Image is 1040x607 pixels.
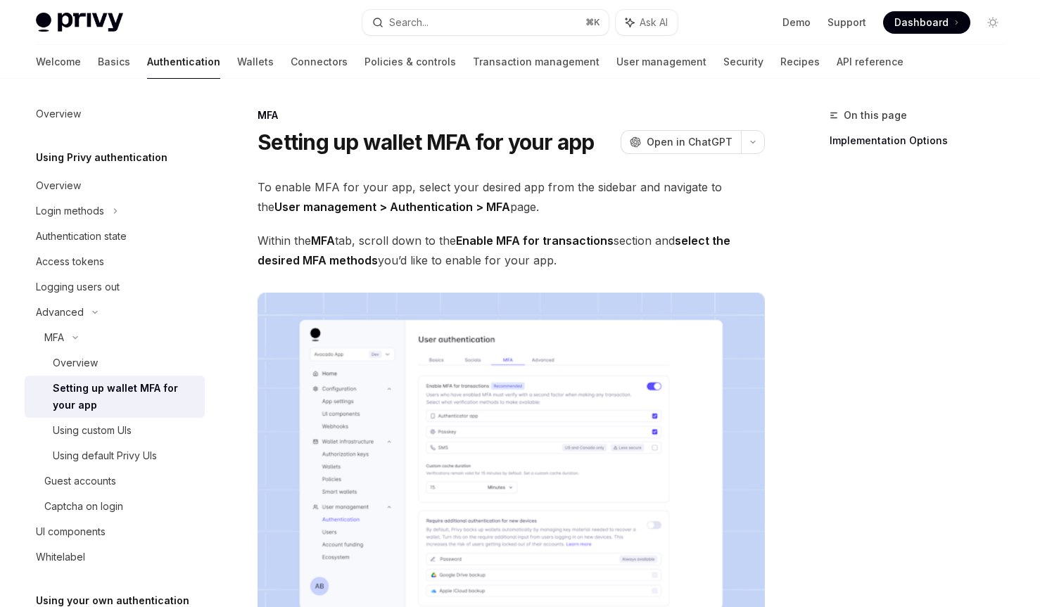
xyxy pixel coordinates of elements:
[53,422,132,439] div: Using custom UIs
[311,234,335,248] strong: MFA
[36,106,81,122] div: Overview
[274,200,510,214] strong: User management > Authentication > MFA
[616,10,678,35] button: Ask AI
[837,45,903,79] a: API reference
[389,14,429,31] div: Search...
[36,149,167,166] h5: Using Privy authentication
[237,45,274,79] a: Wallets
[25,544,205,570] a: Whitelabel
[25,173,205,198] a: Overview
[258,177,765,217] span: To enable MFA for your app, select your desired app from the sidebar and navigate to the page.
[473,45,600,79] a: Transaction management
[36,177,81,194] div: Overview
[780,45,820,79] a: Recipes
[782,15,811,30] a: Demo
[147,45,220,79] a: Authentication
[25,101,205,127] a: Overview
[36,253,104,270] div: Access tokens
[647,135,733,149] span: Open in ChatGPT
[25,350,205,376] a: Overview
[883,11,970,34] a: Dashboard
[640,15,668,30] span: Ask AI
[36,13,123,32] img: light logo
[36,203,104,219] div: Login methods
[44,498,123,515] div: Captcha on login
[25,494,205,519] a: Captcha on login
[844,107,907,124] span: On this page
[616,45,706,79] a: User management
[258,129,595,155] h1: Setting up wallet MFA for your app
[25,376,205,418] a: Setting up wallet MFA for your app
[25,468,205,494] a: Guest accounts
[53,354,98,371] div: Overview
[25,418,205,443] a: Using custom UIs
[25,443,205,468] a: Using default Privy UIs
[36,228,127,245] div: Authentication state
[982,11,1004,34] button: Toggle dark mode
[36,523,106,540] div: UI components
[98,45,130,79] a: Basics
[53,447,157,464] div: Using default Privy UIs
[25,249,205,274] a: Access tokens
[44,329,64,346] div: MFA
[258,108,765,122] div: MFA
[36,304,84,321] div: Advanced
[894,15,949,30] span: Dashboard
[621,130,741,154] button: Open in ChatGPT
[25,274,205,300] a: Logging users out
[456,234,614,248] strong: Enable MFA for transactions
[827,15,866,30] a: Support
[36,279,120,295] div: Logging users out
[830,129,1015,152] a: Implementation Options
[44,473,116,490] div: Guest accounts
[36,549,85,566] div: Whitelabel
[723,45,763,79] a: Security
[258,231,765,270] span: Within the tab, scroll down to the section and you’d like to enable for your app.
[25,519,205,544] a: UI components
[25,224,205,249] a: Authentication state
[53,380,196,414] div: Setting up wallet MFA for your app
[364,45,456,79] a: Policies & controls
[362,10,609,35] button: Search...⌘K
[291,45,348,79] a: Connectors
[585,17,600,28] span: ⌘ K
[36,45,81,79] a: Welcome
